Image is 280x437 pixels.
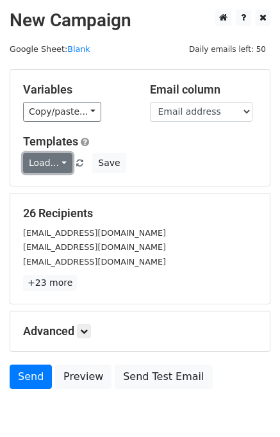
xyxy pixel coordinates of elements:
a: Blank [67,44,90,54]
a: +23 more [23,275,77,291]
a: Preview [55,365,111,389]
small: [EMAIL_ADDRESS][DOMAIN_NAME] [23,257,166,267]
small: [EMAIL_ADDRESS][DOMAIN_NAME] [23,228,166,238]
h2: New Campaign [10,10,270,31]
span: Daily emails left: 50 [185,42,270,56]
h5: Variables [23,83,131,97]
a: Send [10,365,52,389]
a: Daily emails left: 50 [185,44,270,54]
small: [EMAIL_ADDRESS][DOMAIN_NAME] [23,242,166,252]
h5: 26 Recipients [23,206,257,220]
button: Save [92,153,126,173]
a: Templates [23,135,78,148]
a: Copy/paste... [23,102,101,122]
iframe: Chat Widget [216,375,280,437]
h5: Email column [150,83,258,97]
small: Google Sheet: [10,44,90,54]
h5: Advanced [23,324,257,338]
a: Load... [23,153,72,173]
a: Send Test Email [115,365,212,389]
